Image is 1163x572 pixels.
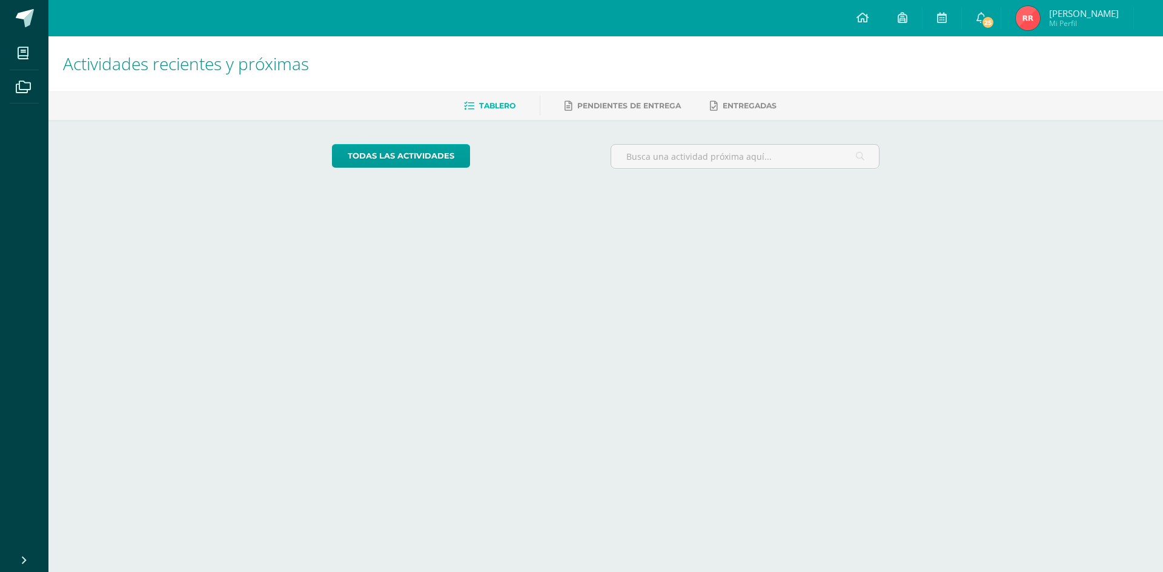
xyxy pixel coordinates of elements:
[577,101,681,110] span: Pendientes de entrega
[464,96,515,116] a: Tablero
[332,144,470,168] a: todas las Actividades
[723,101,777,110] span: Entregadas
[63,52,309,75] span: Actividades recientes y próximas
[710,96,777,116] a: Entregadas
[981,16,995,29] span: 25
[611,145,880,168] input: Busca una actividad próxima aquí...
[479,101,515,110] span: Tablero
[1016,6,1040,30] img: 4e2ed9ec42943620974b54a7d9dfcb08.png
[1049,18,1119,28] span: Mi Perfil
[1049,7,1119,19] span: [PERSON_NAME]
[565,96,681,116] a: Pendientes de entrega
